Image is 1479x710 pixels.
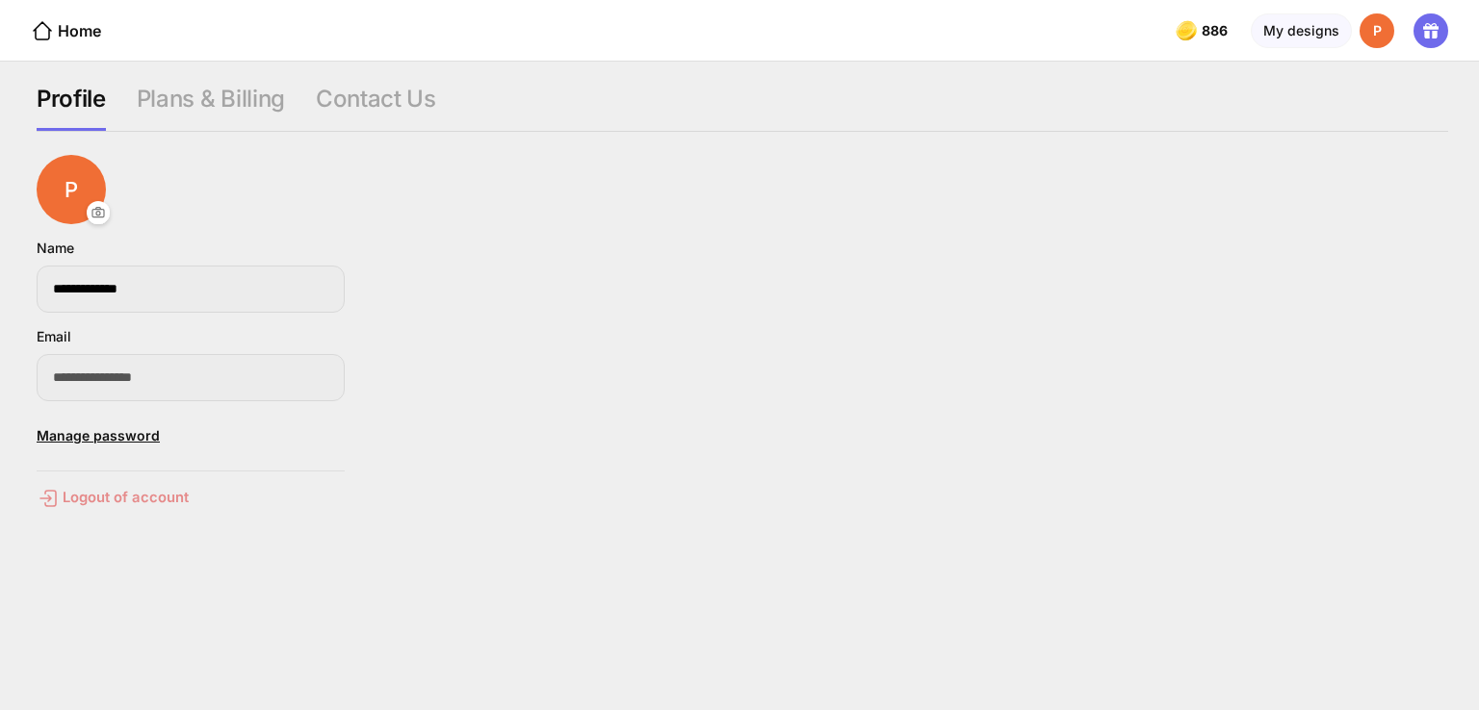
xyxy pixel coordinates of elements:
[1360,13,1394,48] div: P
[31,19,101,42] div: Home
[137,85,285,131] div: Plans & Billing
[316,85,436,131] div: Contact Us
[1251,13,1352,48] div: My designs
[37,155,106,224] div: P
[37,487,345,510] div: Logout of account
[37,85,106,131] div: Profile
[37,417,345,455] div: Manage password
[1202,23,1232,38] span: 886
[37,328,71,344] div: Email
[37,240,74,256] div: Name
